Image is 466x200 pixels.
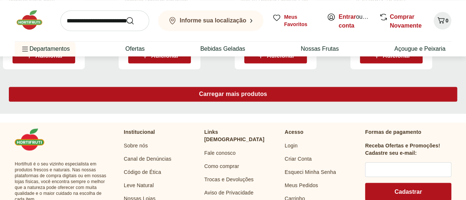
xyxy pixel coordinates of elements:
p: Acesso [285,128,304,136]
a: Meus Pedidos [285,181,318,189]
button: Submit Search [126,16,143,25]
a: Carregar mais produtos [9,87,457,104]
a: Fale conosco [204,149,235,156]
span: 0 [445,18,448,24]
b: Informe sua localização [180,17,246,24]
a: Trocas e Devoluções [204,175,253,183]
button: Carrinho [434,12,451,29]
span: Carregar mais produtos [199,91,267,97]
span: ou [339,12,371,30]
a: Aviso de Privacidade [204,189,253,196]
a: Login [285,142,298,149]
a: Criar Conta [285,155,312,162]
a: Como comprar [204,162,239,169]
a: Comprar Novamente [390,14,421,29]
a: Ofertas [125,44,144,53]
a: Nossas Frutas [301,44,339,53]
img: Hortifruti [15,128,52,150]
a: Meus Favoritos [272,13,318,28]
a: Código de Ética [124,168,161,175]
a: Bebidas Geladas [200,44,245,53]
input: search [60,10,149,31]
span: Cadastrar [395,189,422,194]
a: Canal de Denúncias [124,155,171,162]
p: Formas de pagamento [365,128,451,136]
h3: Receba Ofertas e Promoções! [365,142,440,149]
a: Leve Natural [124,181,154,189]
p: Links [DEMOGRAPHIC_DATA] [204,128,278,143]
a: Esqueci Minha Senha [285,168,336,175]
button: Menu [21,40,29,58]
p: Institucional [124,128,155,136]
span: Meus Favoritos [284,13,318,28]
a: Sobre nós [124,142,148,149]
button: Informe sua localização [158,10,263,31]
a: Entrar [339,14,356,20]
a: Açougue e Peixaria [394,44,445,53]
img: Hortifruti [15,9,52,31]
span: Departamentos [21,40,70,58]
h3: Cadastre seu e-mail: [365,149,417,156]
